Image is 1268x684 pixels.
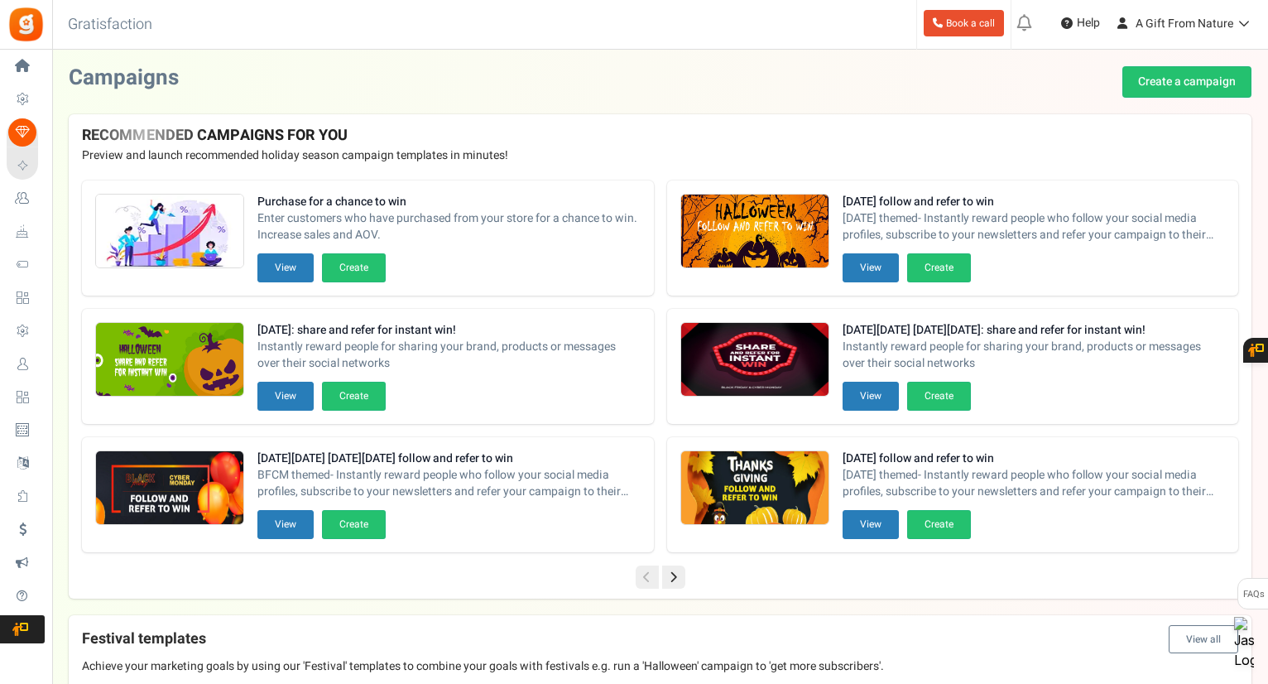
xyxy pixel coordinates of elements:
button: Create [907,253,971,282]
span: Enter customers who have purchased from your store for a chance to win. Increase sales and AOV. [257,210,641,243]
button: View [843,510,899,539]
img: Recommended Campaigns [96,195,243,269]
button: View [843,253,899,282]
img: Recommended Campaigns [681,195,829,269]
h3: Gratisfaction [50,8,171,41]
button: View [257,253,314,282]
a: Create a campaign [1122,66,1251,98]
span: FAQs [1242,579,1265,610]
button: Create [322,382,386,411]
span: Instantly reward people for sharing your brand, products or messages over their social networks [257,339,641,372]
button: Create [907,510,971,539]
img: Recommended Campaigns [681,323,829,397]
button: Create [907,382,971,411]
strong: [DATE]: share and refer for instant win! [257,322,641,339]
button: View [257,510,314,539]
h4: Festival templates [82,625,1238,653]
a: Help [1054,10,1107,36]
img: Recommended Campaigns [681,451,829,526]
img: Gratisfaction [7,6,45,43]
strong: [DATE][DATE] [DATE][DATE]: share and refer for instant win! [843,322,1226,339]
p: Achieve your marketing goals by using our 'Festival' templates to combine your goals with festiva... [82,658,1238,675]
strong: [DATE][DATE] [DATE][DATE] follow and refer to win [257,450,641,467]
strong: Purchase for a chance to win [257,194,641,210]
strong: [DATE] follow and refer to win [843,450,1226,467]
img: Recommended Campaigns [96,323,243,397]
button: View [843,382,899,411]
button: View [257,382,314,411]
span: A Gift From Nature [1136,15,1233,32]
span: Help [1073,15,1100,31]
h2: Campaigns [69,66,179,90]
a: Book a call [924,10,1004,36]
span: BFCM themed- Instantly reward people who follow your social media profiles, subscribe to your new... [257,467,641,500]
img: Recommended Campaigns [96,451,243,526]
h4: RECOMMENDED CAMPAIGNS FOR YOU [82,128,1238,144]
span: [DATE] themed- Instantly reward people who follow your social media profiles, subscribe to your n... [843,467,1226,500]
span: [DATE] themed- Instantly reward people who follow your social media profiles, subscribe to your n... [843,210,1226,243]
p: Preview and launch recommended holiday season campaign templates in minutes! [82,147,1238,164]
span: Instantly reward people for sharing your brand, products or messages over their social networks [843,339,1226,372]
button: Create [322,253,386,282]
strong: [DATE] follow and refer to win [843,194,1226,210]
button: Create [322,510,386,539]
button: View all [1169,625,1238,653]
